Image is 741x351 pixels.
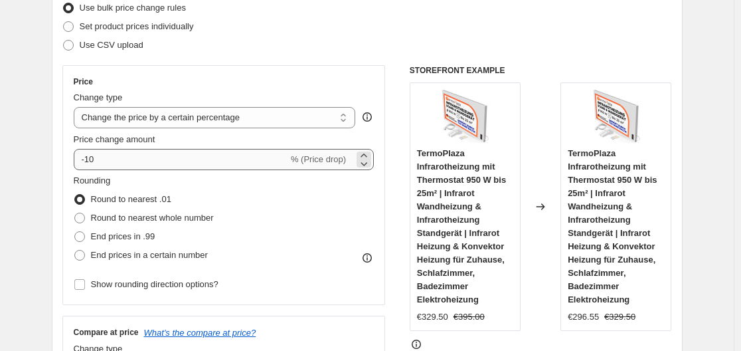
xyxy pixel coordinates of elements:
span: Change type [74,92,123,102]
strike: €395.00 [453,310,485,324]
span: TermoPlaza Infrarotheizung mit Thermostat 950 W bis 25m² | Infrarot Wandheizung & Infrarotheizung... [568,148,657,304]
div: €296.55 [568,310,599,324]
span: End prices in .99 [91,231,155,241]
h3: Compare at price [74,327,139,338]
span: Show rounding direction options? [91,279,218,289]
span: Set product prices individually [80,21,194,31]
span: Use bulk price change rules [80,3,186,13]
img: 71Hqz3U5KSL_80x.jpg [438,90,491,143]
span: TermoPlaza Infrarotheizung mit Thermostat 950 W bis 25m² | Infrarot Wandheizung & Infrarotheizung... [417,148,506,304]
span: Round to nearest whole number [91,213,214,223]
input: -15 [74,149,288,170]
button: What's the compare at price? [144,328,256,338]
h3: Price [74,76,93,87]
span: End prices in a certain number [91,250,208,260]
span: Round to nearest .01 [91,194,171,204]
strike: €329.50 [604,310,635,324]
span: % (Price drop) [291,154,346,164]
img: 71Hqz3U5KSL_80x.jpg [590,90,643,143]
h6: STOREFRONT EXAMPLE [410,65,672,76]
span: Rounding [74,175,111,185]
div: €329.50 [417,310,448,324]
span: Use CSV upload [80,40,143,50]
span: Price change amount [74,134,155,144]
div: help [361,110,374,124]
